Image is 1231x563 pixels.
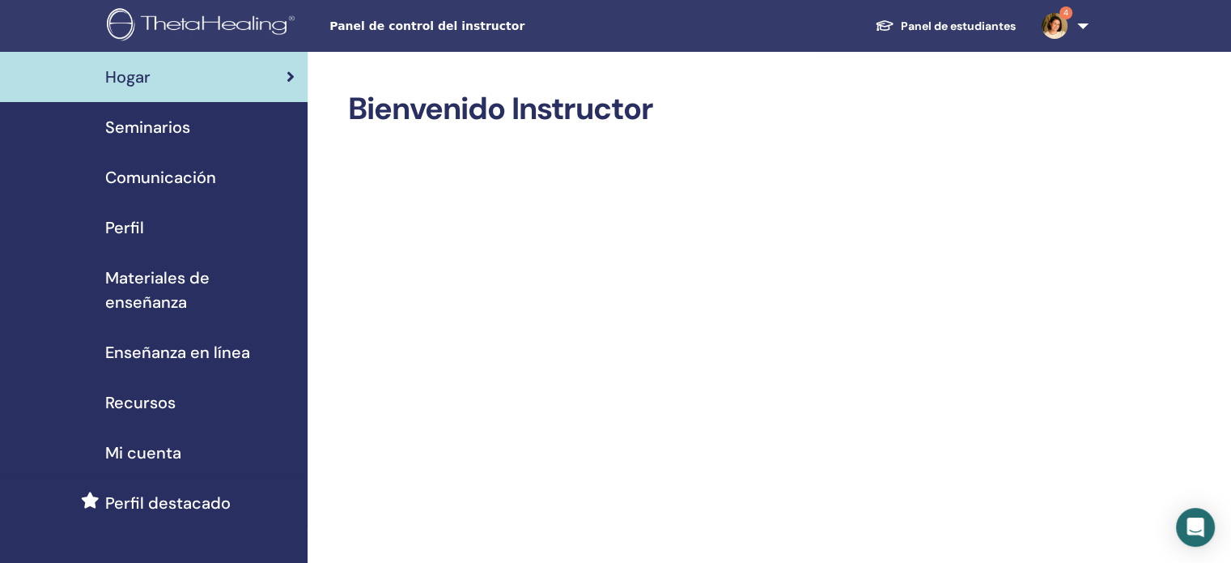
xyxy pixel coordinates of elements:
font: Panel de control del instructor [329,19,524,32]
font: Seminarios [105,117,190,138]
img: graduation-cap-white.svg [875,19,894,32]
font: Enseñanza en línea [105,342,250,363]
font: Recursos [105,392,176,413]
font: Comunicación [105,167,216,188]
font: Hogar [105,66,151,87]
font: Perfil destacado [105,493,231,514]
div: Open Intercom Messenger [1176,508,1215,547]
font: 4 [1063,7,1068,18]
font: Bienvenido Instructor [348,88,653,129]
font: Mi cuenta [105,442,181,463]
font: Materiales de enseñanza [105,267,210,313]
img: default.jpg [1042,13,1068,39]
font: Perfil [105,217,144,238]
img: logo.png [107,8,300,45]
font: Panel de estudiantes [901,19,1016,33]
a: Panel de estudiantes [862,11,1029,41]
